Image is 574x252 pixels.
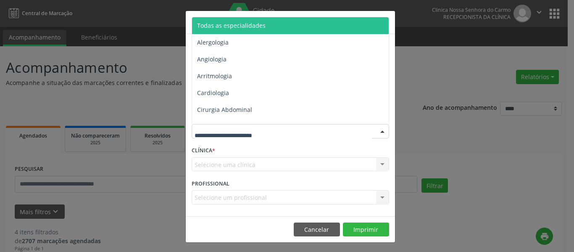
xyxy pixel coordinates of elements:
span: Cardiologia [197,89,229,97]
span: Cirurgia Abdominal [197,106,252,114]
label: CLÍNICA [192,144,215,157]
span: Arritmologia [197,72,232,80]
button: Close [378,11,395,32]
span: Todas as especialidades [197,21,266,29]
button: Imprimir [343,223,389,237]
button: Cancelar [294,223,340,237]
label: PROFISSIONAL [192,177,229,190]
h5: Relatório de agendamentos [192,17,288,28]
span: Angiologia [197,55,226,63]
span: Alergologia [197,38,229,46]
span: Cirurgia Bariatrica [197,122,249,130]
